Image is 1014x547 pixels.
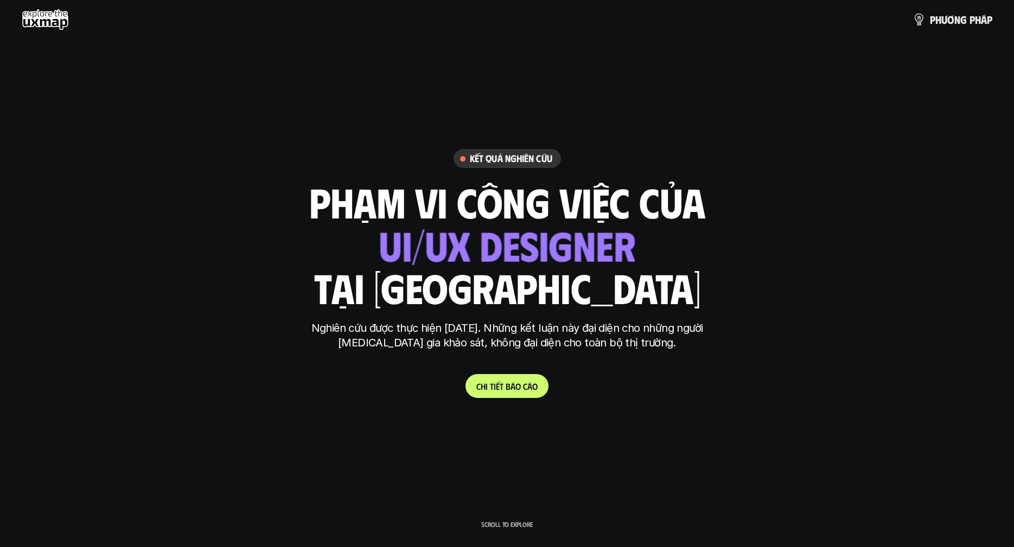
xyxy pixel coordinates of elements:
p: Scroll to explore [481,520,533,528]
a: Chitiếtbáocáo [465,374,549,398]
span: h [975,14,981,25]
span: t [500,381,503,391]
span: n [954,14,960,25]
span: ơ [947,14,954,25]
span: h [935,14,941,25]
span: ư [941,14,947,25]
span: p [930,14,935,25]
span: o [515,381,521,391]
span: h [481,381,486,391]
h1: phạm vi công việc của [309,179,705,224]
span: á [511,381,515,391]
span: á [527,381,532,391]
a: phươngpháp [913,9,992,30]
span: i [486,381,488,391]
span: ế [496,381,500,391]
span: g [960,14,967,25]
span: b [506,381,511,391]
span: o [532,381,538,391]
span: p [987,14,992,25]
span: á [981,14,987,25]
span: p [970,14,975,25]
span: c [523,381,527,391]
h6: Kết quả nghiên cứu [470,152,552,165]
span: i [494,381,496,391]
h1: tại [GEOGRAPHIC_DATA] [314,265,700,310]
p: Nghiên cứu được thực hiện [DATE]. Những kết luận này đại diện cho những người [MEDICAL_DATA] gia ... [304,321,711,350]
span: C [476,381,481,391]
span: t [490,381,494,391]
